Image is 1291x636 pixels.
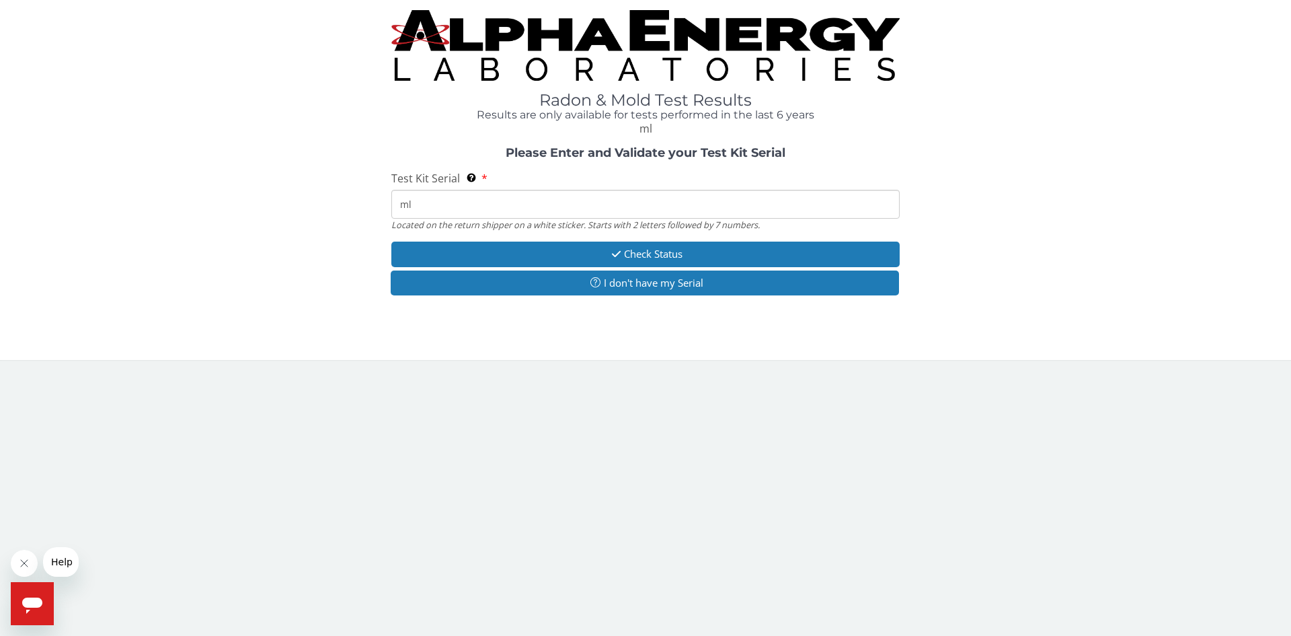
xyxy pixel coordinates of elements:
[43,547,79,577] iframe: Message from company
[391,109,900,121] h4: Results are only available for tests performed in the last 6 years
[11,582,54,625] iframe: Button to launch messaging window
[391,171,460,186] span: Test Kit Serial
[391,271,899,295] button: I don't have my Serial
[391,219,900,231] div: Located on the return shipper on a white sticker. Starts with 2 letters followed by 7 numbers.
[391,10,900,81] img: TightCrop.jpg
[639,121,652,136] span: ml
[391,92,900,109] h1: Radon & Mold Test Results
[391,242,900,267] button: Check Status
[506,145,785,160] strong: Please Enter and Validate your Test Kit Serial
[11,550,38,577] iframe: Close message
